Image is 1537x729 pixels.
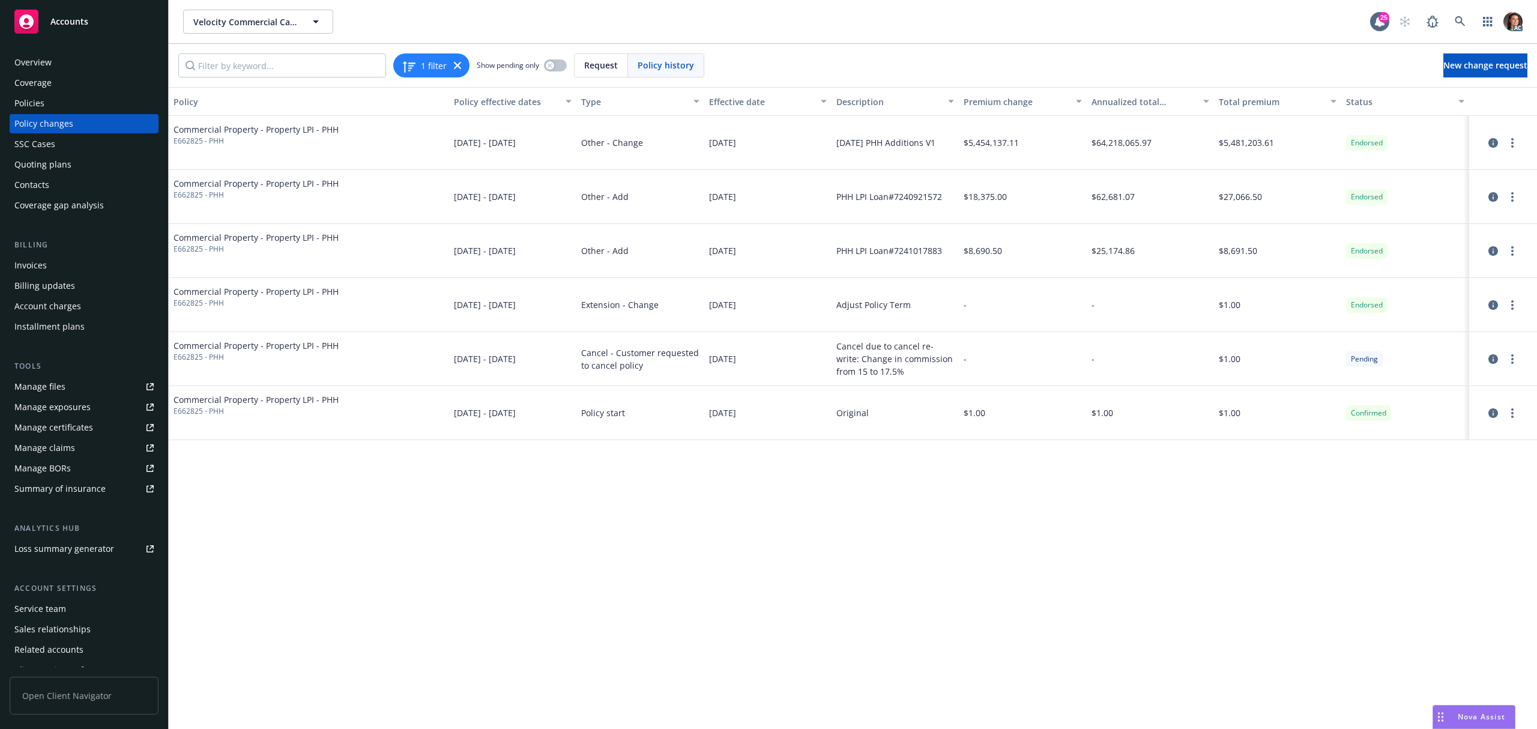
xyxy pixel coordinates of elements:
a: Billing updates [10,276,159,295]
img: photo [1503,12,1523,31]
a: Related accounts [10,640,159,659]
a: Sales relationships [10,620,159,639]
a: Invoices [10,256,159,275]
div: SSC Cases [14,135,55,154]
a: circleInformation [1486,244,1500,258]
a: Accounts [10,5,159,38]
span: Pending [1351,354,1378,364]
a: circleInformation [1486,406,1500,420]
button: Type [576,87,704,116]
span: Commercial Property - Property LPI - PHH [174,339,339,352]
span: Commercial Property - Property LPI - PHH [174,393,339,406]
div: Analytics hub [10,522,159,534]
div: Adjust Policy Term [836,298,911,311]
div: Coverage gap analysis [14,196,104,215]
a: more [1505,136,1520,150]
div: Billing [10,239,159,251]
span: Nova Assist [1458,712,1505,722]
button: Premium change [959,87,1086,116]
a: circleInformation [1486,298,1500,312]
span: Commercial Property - Property LPI - PHH [174,231,339,244]
span: [DATE] [709,136,736,149]
div: PHH LPI Loan#7240921572 [836,190,942,203]
span: Endorsed [1351,138,1383,148]
span: [DATE] [709,244,736,257]
div: Cancel due to cancel re-write: Change in commission from 15 to 17.5% [836,340,954,378]
button: Nova Assist [1433,705,1515,729]
span: [DATE] [709,190,736,203]
span: E662825 - PHH [174,244,339,255]
div: Service team [14,599,66,619]
a: Manage BORs [10,459,159,478]
div: Installment plans [14,317,85,336]
div: Policy changes [14,114,73,133]
div: Manage BORs [14,459,71,478]
div: Contacts [14,175,49,195]
button: Policy [169,87,449,116]
button: Velocity Commercial Capital [183,10,333,34]
a: circleInformation [1486,352,1500,366]
a: Start snowing [1393,10,1417,34]
a: Overview [10,53,159,72]
span: $18,375.00 [964,190,1007,203]
span: [DATE] [709,352,736,365]
div: Drag to move [1433,706,1448,728]
div: Original [836,407,869,419]
span: Extension - Change [581,298,659,311]
span: E662825 - PHH [174,298,339,309]
span: Policy start [581,407,625,419]
span: Policy history [638,59,694,71]
span: Other - Change [581,136,643,149]
span: Endorsed [1351,246,1383,256]
a: Client navigator features [10,661,159,680]
a: Manage exposures [10,398,159,417]
span: $5,454,137.11 [964,136,1019,149]
span: Confirmed [1351,408,1386,419]
a: circleInformation [1486,136,1500,150]
span: Endorsed [1351,300,1383,310]
button: Annualized total premium change [1087,87,1214,116]
span: E662825 - PHH [174,406,339,417]
a: Loss summary generator [10,539,159,558]
a: Summary of insurance [10,479,159,498]
div: Summary of insurance [14,479,106,498]
span: $62,681.07 [1092,190,1135,203]
div: Account settings [10,582,159,594]
a: more [1505,244,1520,258]
button: Status [1341,87,1469,116]
a: Contacts [10,175,159,195]
span: [DATE] - [DATE] [454,298,516,311]
button: Policy effective dates [449,87,576,116]
button: Effective date [704,87,832,116]
a: Quoting plans [10,155,159,174]
a: New change request [1443,53,1527,77]
div: Premium change [964,95,1068,108]
span: [DATE] [709,298,736,311]
span: $1.00 [964,407,985,419]
div: Related accounts [14,640,83,659]
span: $1.00 [1219,407,1240,419]
span: Commercial Property - Property LPI - PHH [174,177,339,190]
span: $64,218,065.97 [1092,136,1152,149]
span: Other - Add [581,190,629,203]
div: Sales relationships [14,620,91,639]
div: Effective date [709,95,814,108]
div: Client navigator features [14,661,114,680]
div: Manage exposures [14,398,91,417]
a: more [1505,298,1520,312]
a: Manage files [10,377,159,396]
span: [DATE] - [DATE] [454,244,516,257]
div: PHH LPI Loan#7241017883 [836,244,942,257]
div: Invoices [14,256,47,275]
span: $8,691.50 [1219,244,1257,257]
span: $1.00 [1219,352,1240,365]
input: Filter by keyword... [178,53,386,77]
div: 25 [1378,12,1389,23]
a: Policies [10,94,159,113]
span: Endorsed [1351,192,1383,202]
span: Open Client Navigator [10,677,159,715]
a: Policy changes [10,114,159,133]
span: Accounts [50,17,88,26]
span: 1 filter [421,59,447,72]
span: - [1092,298,1095,311]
